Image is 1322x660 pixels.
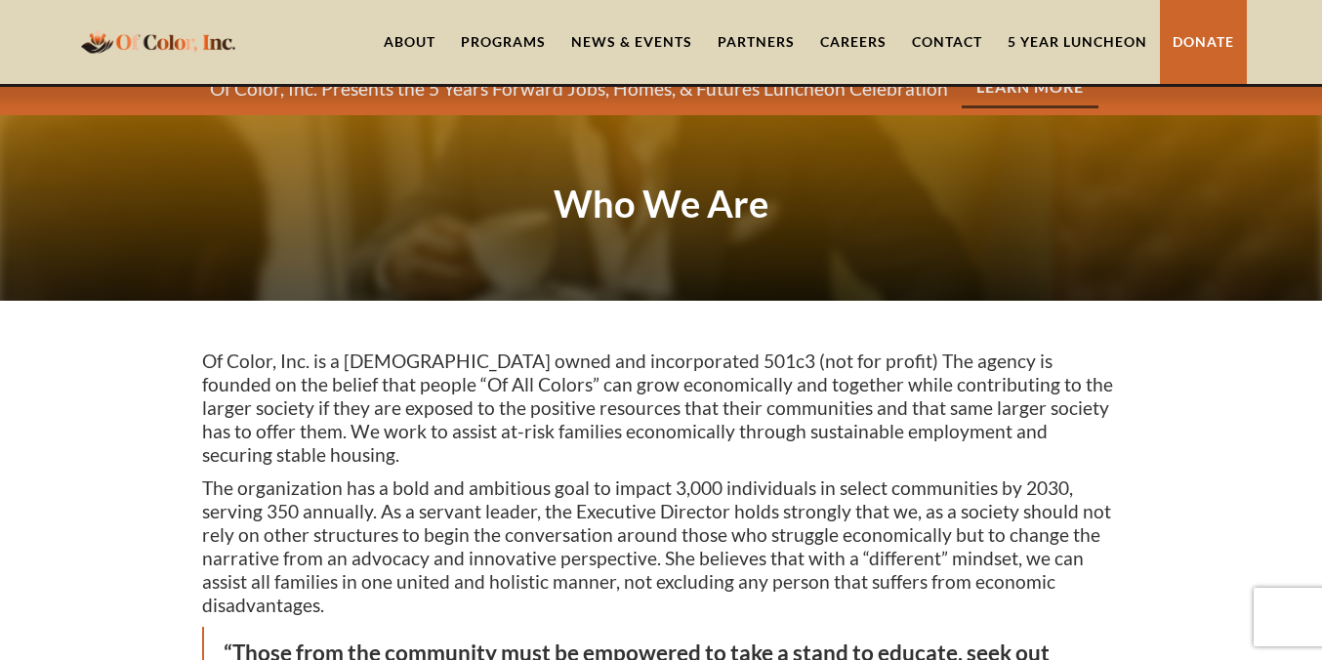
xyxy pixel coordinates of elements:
p: Of Color, Inc. is a [DEMOGRAPHIC_DATA] owned and incorporated 501c3 (not for profit) The agency i... [202,350,1120,467]
a: home [75,19,241,64]
strong: Who We Are [554,181,768,226]
p: The organization has a bold and ambitious goal to impact 3,000 individuals in select communities ... [202,476,1120,617]
p: Of Color, Inc. Presents the 5 Years Forward Jobs, Homes, & Futures Luncheon Celebration [210,77,948,101]
div: Programs [461,32,546,52]
a: Learn More [962,68,1098,108]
